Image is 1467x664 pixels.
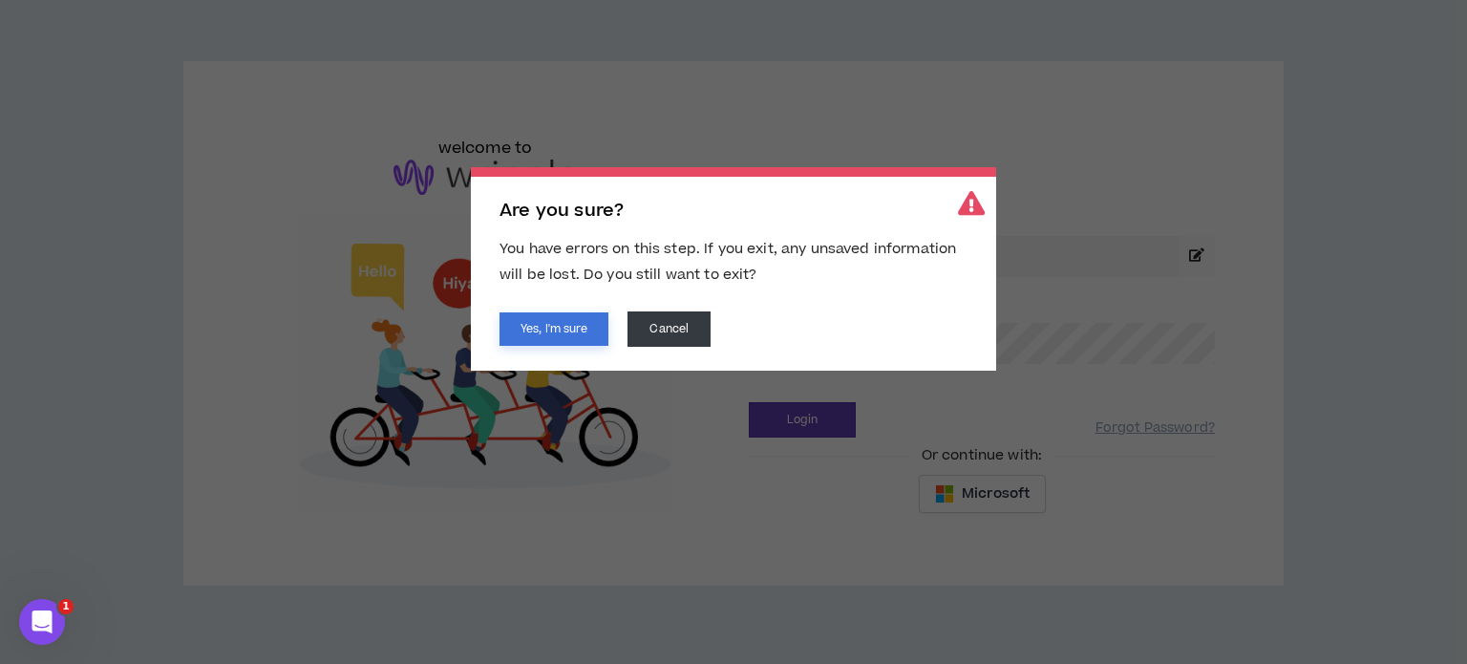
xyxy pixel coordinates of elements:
[19,599,65,645] iframe: Intercom live chat
[58,599,74,614] span: 1
[627,311,711,347] button: Cancel
[500,201,967,222] h2: Are you sure?
[500,312,608,346] button: Yes, I'm sure
[500,239,956,285] span: You have errors on this step. If you exit, any unsaved information will be lost. Do you still wan...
